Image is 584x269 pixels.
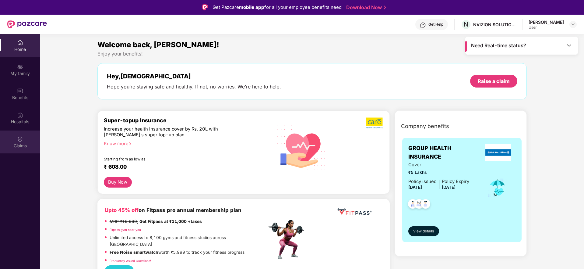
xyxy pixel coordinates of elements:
[110,259,151,263] a: Frequently Asked Questions!
[420,22,426,28] img: svg+xml;base64,PHN2ZyBpZD0iSGVscC0zMngzMiIgeG1sbnM9Imh0dHA6Ly93d3cudzMub3JnLzIwMDAvc3ZnIiB3aWR0aD...
[384,4,386,11] img: Stroke
[7,20,47,28] img: New Pazcare Logo
[97,40,219,49] span: Welcome back, [PERSON_NAME]!
[408,169,469,176] span: ₹5 Lakhs
[464,21,468,28] span: N
[110,228,141,231] a: Fitpass gym near you
[478,78,510,84] div: Raise a claim
[104,157,241,161] div: Starting from as low as
[529,25,564,30] div: User
[412,197,427,212] img: svg+xml;base64,PHN2ZyB4bWxucz0iaHR0cDovL3d3dy53My5vcmcvMjAwMC9zdmciIHdpZHRoPSI0OC45MTUiIGhlaWdodD...
[110,219,138,224] del: MRP ₹19,999,
[571,22,575,27] img: svg+xml;base64,PHN2ZyBpZD0iRHJvcGRvd24tMzJ4MzIiIHhtbG5zPSJodHRwOi8vd3d3LnczLm9yZy8yMDAwL3N2ZyIgd2...
[413,228,434,234] span: View details
[267,218,309,261] img: fpp.png
[139,219,202,224] strong: Get Fitpass at ₹11,000 +taxes
[110,235,267,248] p: Unlimited access to 8,100 gyms and fitness studios across [GEOGRAPHIC_DATA]
[408,226,439,236] button: View details
[471,42,526,49] span: Need Real-time status?
[107,84,281,90] div: Hope you’re staying safe and healthy. If not, no worries. We’re here to help.
[405,197,420,212] img: svg+xml;base64,PHN2ZyB4bWxucz0iaHR0cDovL3d3dy53My5vcmcvMjAwMC9zdmciIHdpZHRoPSI0OC45NDMiIGhlaWdodD...
[213,4,342,11] div: Get Pazcare for all your employee benefits need
[487,178,507,198] img: icon
[104,177,132,188] button: Buy Now
[128,142,132,145] span: right
[408,161,469,168] span: Cover
[104,126,241,138] div: Increase your health insurance cover by Rs. 20L with [PERSON_NAME]’s super top-up plan.
[529,19,564,25] div: [PERSON_NAME]
[17,112,23,118] img: svg+xml;base64,PHN2ZyBpZD0iSG9zcGl0YWxzIiB4bWxucz0iaHR0cDovL3d3dy53My5vcmcvMjAwMC9zdmciIHdpZHRoPS...
[104,141,263,145] div: Know more
[566,42,572,48] img: Toggle Icon
[418,197,433,212] img: svg+xml;base64,PHN2ZyB4bWxucz0iaHR0cDovL3d3dy53My5vcmcvMjAwMC9zdmciIHdpZHRoPSI0OC45NDMiIGhlaWdodD...
[239,4,264,10] strong: mobile app
[17,40,23,46] img: svg+xml;base64,PHN2ZyBpZD0iSG9tZSIgeG1sbnM9Imh0dHA6Ly93d3cudzMub3JnLzIwMDAvc3ZnIiB3aWR0aD0iMjAiIG...
[17,136,23,142] img: svg+xml;base64,PHN2ZyBpZD0iQ2xhaW0iIHhtbG5zPSJodHRwOi8vd3d3LnczLm9yZy8yMDAwL3N2ZyIgd2lkdGg9IjIwIi...
[346,4,384,11] a: Download Now
[110,249,245,256] p: worth ₹5,999 to track your fitness progress
[442,178,469,185] div: Policy Expiry
[408,144,481,161] span: GROUP HEALTH INSURANCE
[105,207,139,213] b: Upto 45% off
[408,185,422,190] span: [DATE]
[336,206,373,217] img: fppp.png
[17,64,23,70] img: svg+xml;base64,PHN2ZyB3aWR0aD0iMjAiIGhlaWdodD0iMjAiIHZpZXdCb3g9IjAgMCAyMCAyMCIgZmlsbD0ibm9uZSIgeG...
[202,4,208,10] img: Logo
[105,207,241,213] b: on Fitpass pro annual membership plan
[401,122,449,131] span: Company benefits
[273,117,331,177] img: svg+xml;base64,PHN2ZyB4bWxucz0iaHR0cDovL3d3dy53My5vcmcvMjAwMC9zdmciIHhtbG5zOnhsaW5rPSJodHRwOi8vd3...
[428,22,443,27] div: Get Help
[485,144,512,161] img: insurerLogo
[107,73,281,80] div: Hey, [DEMOGRAPHIC_DATA]
[97,51,527,57] div: Enjoy your benefits!
[17,88,23,94] img: svg+xml;base64,PHN2ZyBpZD0iQmVuZWZpdHMiIHhtbG5zPSJodHRwOi8vd3d3LnczLm9yZy8yMDAwL3N2ZyIgd2lkdGg9Ij...
[408,178,437,185] div: Policy issued
[104,117,267,124] div: Super-topup Insurance
[104,163,261,171] div: ₹ 608.00
[366,117,383,129] img: b5dec4f62d2307b9de63beb79f102df3.png
[473,22,516,27] div: NVIZION SOLUTIONS PRIVATE LIMITED
[110,250,158,255] strong: Free Noise smartwatch
[442,185,456,190] span: [DATE]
